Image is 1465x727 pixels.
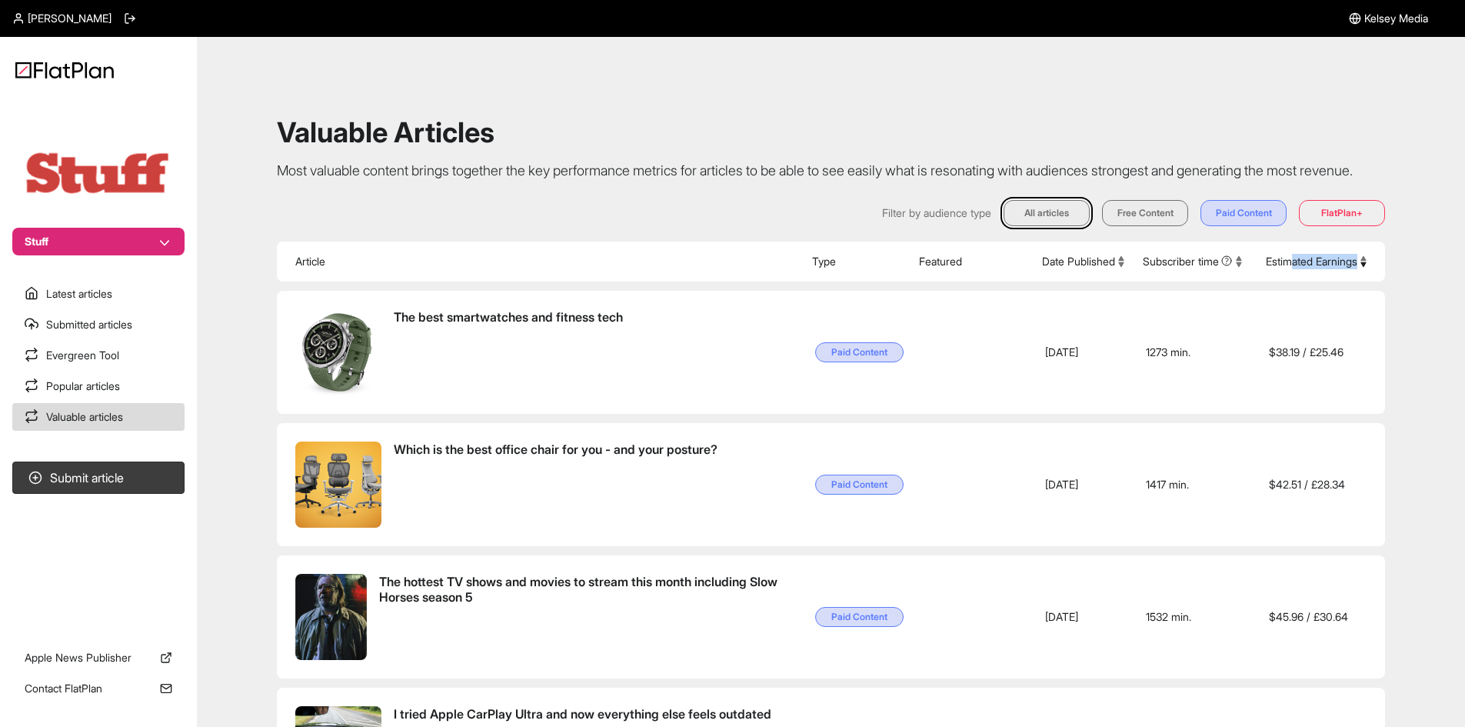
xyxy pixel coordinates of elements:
td: / [1257,291,1385,414]
a: Apple News Publisher [12,644,185,672]
td: 1417 min. [1134,423,1257,546]
span: $ 42.51 [1269,478,1301,491]
span: Paid Content [815,607,904,627]
p: Most valuable content brings together the key performance metrics for articles to be able to see ... [277,160,1385,182]
button: Date Published [1042,254,1124,269]
a: The best smartwatches and fitness tech [295,309,791,395]
span: Kelsey Media [1364,11,1428,26]
td: [DATE] [1033,423,1134,546]
td: / [1257,555,1385,679]
button: Estimated Earnings [1266,254,1367,269]
a: Latest articles [12,280,185,308]
a: Evergreen Tool [12,342,185,369]
span: £ 28.34 [1311,478,1345,491]
span: £ 25.46 [1310,345,1343,358]
button: FlatPlan+ [1299,200,1385,226]
h1: Valuable Articles [277,117,1385,148]
button: Submit article [12,462,185,494]
td: [DATE] [1033,291,1134,414]
span: Which is the best office chair for you - and your posture? [394,442,718,457]
td: 1532 min. [1134,555,1257,679]
a: The hottest TV shows and movies to stream this month including Slow Horses season 5 [295,574,791,660]
span: The hottest TV shows and movies to stream this month including Slow Horses season 5 [379,574,791,660]
span: Paid Content [815,342,904,362]
td: / [1257,423,1385,546]
span: $ 45.96 [1269,610,1304,623]
span: $ 38.19 [1269,345,1300,358]
img: The best smartwatches and fitness tech [295,309,381,395]
a: [PERSON_NAME] [12,11,112,26]
img: Which is the best office chair for you - and your posture? [295,442,381,528]
button: Paid Content [1200,200,1287,226]
span: Subscriber time [1143,254,1233,269]
td: 1273 min. [1134,291,1257,414]
img: Logo [15,62,114,78]
td: [DATE] [1033,555,1134,679]
a: Which is the best office chair for you - and your posture? [295,442,791,528]
th: Article [277,242,803,282]
span: £ 30.64 [1314,610,1348,623]
span: Filter by audience type [882,205,991,221]
span: [PERSON_NAME] [28,11,112,26]
span: Paid Content [815,475,904,495]
span: Which is the best office chair for you - and your posture? [394,442,718,528]
button: Stuff [12,228,185,255]
img: Publication Logo [22,149,175,197]
a: Valuable articles [12,403,185,431]
a: Contact FlatPlan [12,675,185,702]
span: The best smartwatches and fitness tech [394,309,623,395]
span: I tried Apple CarPlay Ultra and now everything else feels outdated [394,706,771,722]
button: Subscriber time [1143,254,1242,269]
th: Type [803,242,910,282]
button: All articles [1004,200,1090,226]
span: The hottest TV shows and movies to stream this month including Slow Horses season 5 [379,574,777,605]
a: Submitted articles [12,311,185,338]
button: Free Content [1102,200,1188,226]
th: Featured [910,242,1033,282]
img: The hottest TV shows and movies to stream this month including Slow Horses season 5 [295,574,367,660]
span: The best smartwatches and fitness tech [394,309,623,325]
a: Popular articles [12,372,185,400]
